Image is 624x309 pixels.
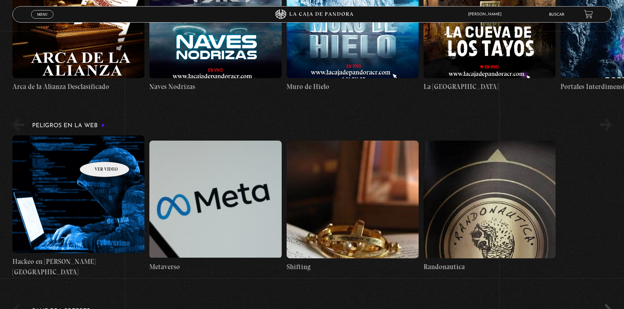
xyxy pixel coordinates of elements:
a: Metaverso [149,135,281,277]
button: Next [600,119,612,130]
a: Buscar [549,13,564,17]
a: Shifting [287,135,419,277]
h4: Metaverso [149,262,281,272]
h4: Muro de Hielo [287,81,419,92]
h4: Hackeo en [PERSON_NAME][GEOGRAPHIC_DATA] [12,256,144,277]
a: Randonautica [424,135,556,277]
h4: Randonautica [424,262,556,272]
a: Hackeo en [PERSON_NAME][GEOGRAPHIC_DATA] [12,135,144,277]
span: Menu [37,12,48,16]
h3: Peligros en la web [32,123,105,129]
h4: Arca de la Alianza Desclasificado [12,81,144,92]
a: View your shopping cart [584,10,593,19]
h4: Naves Nodrizas [149,81,281,92]
h4: La [GEOGRAPHIC_DATA] [424,81,556,92]
button: Previous [12,119,24,130]
h4: Shifting [287,262,419,272]
span: Cerrar [35,18,50,23]
span: [PERSON_NAME] [465,12,508,16]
